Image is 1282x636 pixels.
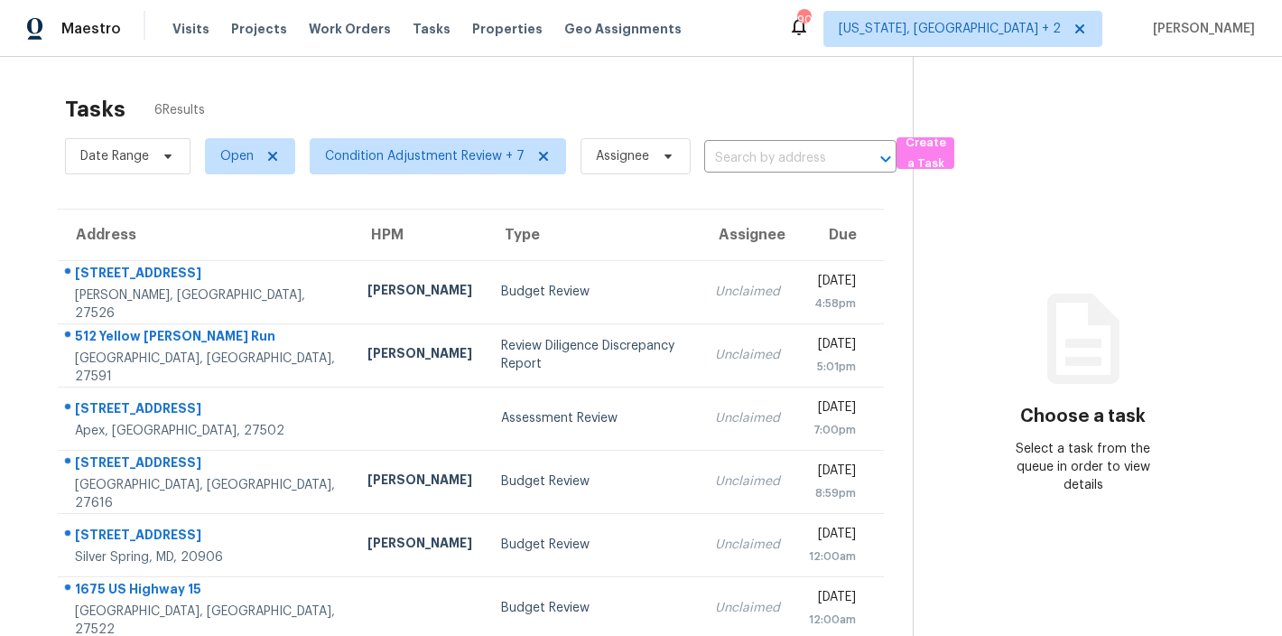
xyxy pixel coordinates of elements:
[75,548,339,566] div: Silver Spring, MD, 20906
[75,422,339,440] div: Apex, [GEOGRAPHIC_DATA], 27502
[501,283,685,301] div: Budget Review
[1020,407,1146,426] h3: Choose a task
[797,11,810,29] div: 90
[809,358,856,376] div: 5:01pm
[353,210,487,260] th: HPM
[75,350,339,386] div: [GEOGRAPHIC_DATA], [GEOGRAPHIC_DATA], 27591
[367,281,472,304] div: [PERSON_NAME]
[715,283,780,301] div: Unclaimed
[231,20,287,38] span: Projects
[809,547,856,566] div: 12:00am
[487,210,700,260] th: Type
[75,476,339,512] div: [GEOGRAPHIC_DATA], [GEOGRAPHIC_DATA], 27616
[809,525,856,547] div: [DATE]
[715,599,780,617] div: Unclaimed
[367,534,472,556] div: [PERSON_NAME]
[501,599,685,617] div: Budget Review
[75,264,339,286] div: [STREET_ADDRESS]
[896,137,954,169] button: Create a Task
[65,100,125,118] h2: Tasks
[809,421,856,439] div: 7:00pm
[501,409,685,427] div: Assessment Review
[367,344,472,367] div: [PERSON_NAME]
[701,210,794,260] th: Assignee
[75,399,339,422] div: [STREET_ADDRESS]
[80,147,149,165] span: Date Range
[154,101,205,119] span: 6 Results
[367,471,472,493] div: [PERSON_NAME]
[839,20,1061,38] span: [US_STATE], [GEOGRAPHIC_DATA] + 2
[809,398,856,421] div: [DATE]
[809,611,856,629] div: 12:00am
[564,20,682,38] span: Geo Assignments
[715,409,780,427] div: Unclaimed
[501,472,685,491] div: Budget Review
[809,484,856,502] div: 8:59pm
[220,147,254,165] span: Open
[172,20,209,38] span: Visits
[58,210,353,260] th: Address
[906,133,945,174] span: Create a Task
[61,20,121,38] span: Maestro
[501,536,685,554] div: Budget Review
[501,337,685,373] div: Review Diligence Discrepancy Report
[325,147,525,165] span: Condition Adjustment Review + 7
[809,335,856,358] div: [DATE]
[472,20,543,38] span: Properties
[809,295,856,313] div: 4:58pm
[704,145,846,173] input: Search by address
[413,23,451,35] span: Tasks
[1146,20,1255,38] span: [PERSON_NAME]
[794,210,884,260] th: Due
[75,327,339,350] div: 512 Yellow [PERSON_NAME] Run
[309,20,391,38] span: Work Orders
[999,440,1168,494] div: Select a task from the queue in order to view details
[75,526,339,548] div: [STREET_ADDRESS]
[596,147,649,165] span: Assignee
[873,146,898,172] button: Open
[75,286,339,323] div: [PERSON_NAME], [GEOGRAPHIC_DATA], 27526
[75,454,339,476] div: [STREET_ADDRESS]
[809,462,856,484] div: [DATE]
[715,536,780,554] div: Unclaimed
[715,346,780,364] div: Unclaimed
[715,472,780,491] div: Unclaimed
[809,272,856,295] div: [DATE]
[809,588,856,611] div: [DATE]
[75,580,339,603] div: 1675 US Highway 15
